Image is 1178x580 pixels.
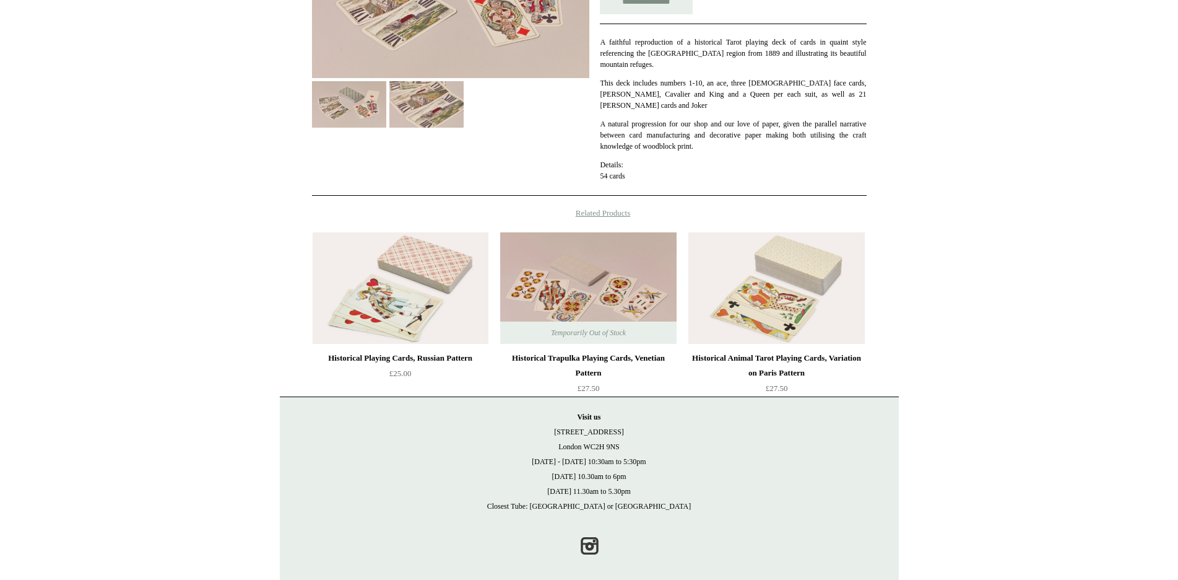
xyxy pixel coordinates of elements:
[766,384,788,393] span: £27.50
[600,37,866,70] p: A faithful reproduction of a historical Tarot playing deck of cards in quaint style referencing t...
[313,232,488,344] a: Historical Playing Cards, Russian Pattern Historical Playing Cards, Russian Pattern
[578,384,600,393] span: £27.50
[539,322,638,344] span: Temporarily Out of Stock
[688,232,864,344] a: Historical Animal Tarot Playing Cards, Variation on Paris Pattern Historical Animal Tarot Playing...
[500,232,676,344] img: Historical Trapulka Playing Cards, Venetian Pattern
[313,232,488,344] img: Historical Playing Cards, Russian Pattern
[389,369,412,378] span: £25.00
[691,351,861,380] div: Historical Animal Tarot Playing Cards, Variation on Paris Pattern
[600,118,866,152] p: A natural progression for our shop and our love of paper, given the parallel narrative between ca...
[313,351,488,402] a: Historical Playing Cards, Russian Pattern £25.00
[576,532,603,560] a: Instagram
[688,232,864,344] img: Historical Animal Tarot Playing Cards, Variation on Paris Pattern
[389,81,464,128] img: Historical Playing Tarot Cards, Alpine Pattern
[688,351,864,402] a: Historical Animal Tarot Playing Cards, Variation on Paris Pattern £27.50
[500,351,676,402] a: Historical Trapulka Playing Cards, Venetian Pattern £27.50
[316,351,485,366] div: Historical Playing Cards, Russian Pattern
[578,413,601,421] strong: Visit us
[600,159,866,182] p: Details: 54 cards
[500,232,676,344] a: Historical Trapulka Playing Cards, Venetian Pattern Historical Trapulka Playing Cards, Venetian P...
[280,208,899,218] h4: Related Products
[312,81,386,128] img: Historical Playing Tarot Cards, Alpine Pattern
[292,410,886,514] p: [STREET_ADDRESS] London WC2H 9NS [DATE] - [DATE] 10:30am to 5:30pm [DATE] 10.30am to 6pm [DATE] 1...
[600,77,866,111] p: This deck includes numbers 1-10, an ace, three [DEMOGRAPHIC_DATA] face cards, [PERSON_NAME], Cava...
[503,351,673,380] div: Historical Trapulka Playing Cards, Venetian Pattern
